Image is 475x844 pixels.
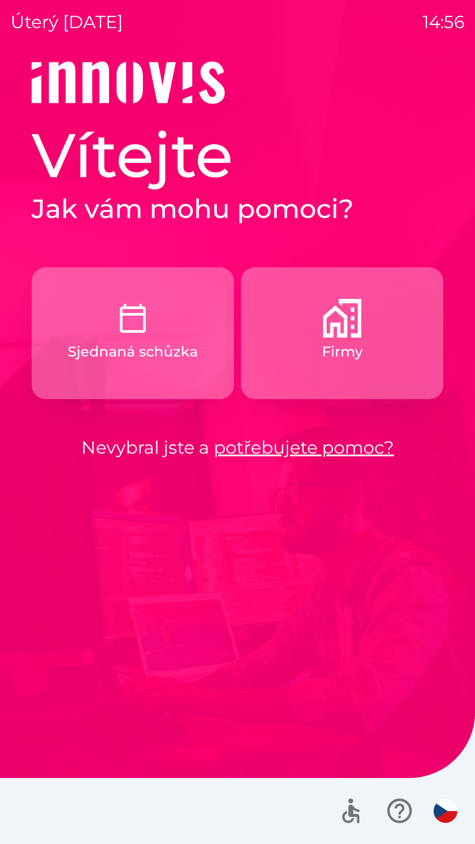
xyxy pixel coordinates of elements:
p: Firmy [322,341,363,362]
img: Logo [32,62,443,104]
img: cs flag [434,799,457,823]
button: Sjednaná schůzka [32,267,234,399]
h1: Vítejte [32,118,443,193]
a: potřebujete pomoc? [214,437,394,458]
p: Nevybral jste a [32,434,443,461]
p: úterý [DATE] [11,9,123,35]
p: 14:56 [423,9,464,35]
button: Firmy [241,267,443,399]
img: 9a63d080-8abe-4a1b-b674-f4d7141fb94c.png [323,299,362,338]
h2: Jak vám mohu pomoci? [32,193,443,225]
img: c9327dbc-1a48-4f3f-9883-117394bbe9e6.png [113,299,152,338]
p: Sjednaná schůzka [68,341,198,362]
